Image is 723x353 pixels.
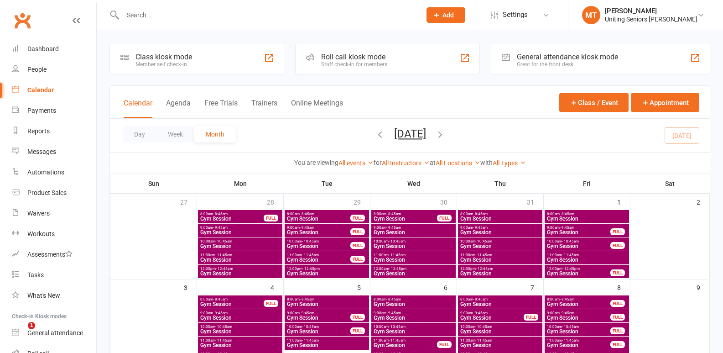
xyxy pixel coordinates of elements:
span: - 9:45am [473,226,488,230]
span: Gym Session [373,230,454,235]
div: FULL [610,242,625,249]
span: - 12:45pm [562,267,580,271]
span: - 9:45am [560,226,574,230]
div: FULL [264,300,278,307]
span: - 10:45am [562,239,579,243]
span: 9:00am [546,226,611,230]
div: Payments [27,107,56,114]
span: - 8:45am [560,297,574,301]
span: 11:00am [200,253,281,257]
span: Gym Session [460,243,541,249]
div: FULL [350,242,365,249]
th: Wed [370,174,457,193]
div: 2 [697,194,709,209]
a: All Instructors [382,159,430,167]
span: Gym Session [546,243,611,249]
div: FULL [610,327,625,334]
span: 9:00am [460,226,541,230]
span: Gym Session [546,342,611,348]
span: Gym Session [373,271,454,276]
span: - 11:45am [562,253,579,257]
span: 8:00am [460,297,541,301]
div: FULL [610,314,625,321]
a: Dashboard [12,39,96,59]
span: - 10:45am [215,325,232,329]
span: Gym Session [286,342,367,348]
span: 11:00am [200,338,281,342]
strong: for [374,159,382,166]
div: Roll call kiosk mode [321,53,387,61]
span: Gym Session [373,301,454,307]
div: Waivers [27,210,50,217]
span: - 9:45am [300,311,314,315]
span: Gym Session [200,243,281,249]
span: Gym Session [546,271,611,276]
span: - 10:45am [389,325,406,329]
span: 12:00pm [286,267,367,271]
th: Tue [284,174,370,193]
span: - 8:45am [386,212,401,216]
span: - 8:45am [300,212,314,216]
div: 28 [267,194,283,209]
span: 10:00am [373,325,454,329]
span: Gym Session [373,329,454,334]
span: - 10:45am [215,239,232,243]
span: 11:00am [546,338,611,342]
strong: at [430,159,436,166]
span: 12:00pm [460,267,541,271]
span: Gym Session [200,230,281,235]
span: - 8:45am [473,297,488,301]
span: 10:00am [286,239,351,243]
span: 8:00am [286,297,367,301]
span: 8:00am [546,297,611,301]
span: - 8:45am [560,212,574,216]
div: Messages [27,148,56,155]
span: 9:00am [373,226,454,230]
a: People [12,59,96,80]
a: Payments [12,100,96,121]
span: - 12:45pm [216,267,233,271]
span: 9:00am [286,226,351,230]
a: Automations [12,162,96,183]
span: 8:00am [373,297,454,301]
button: Agenda [166,99,191,118]
a: All events [338,159,374,167]
span: 12:00pm [200,267,281,271]
div: FULL [524,314,538,321]
span: - 12:45pm [302,267,320,271]
div: FULL [437,341,452,348]
span: 10:00am [460,325,541,329]
span: - 8:45am [213,212,228,216]
div: FULL [610,269,625,276]
a: Reports [12,121,96,142]
span: - 12:45pm [389,267,406,271]
span: Gym Session [460,315,524,321]
button: Add [427,7,465,23]
th: Thu [457,174,544,193]
span: Gym Session [460,271,541,276]
span: Gym Session [286,329,351,334]
th: Fri [544,174,630,193]
div: Great for the front desk [517,61,618,68]
span: 8:00am [200,212,264,216]
span: Gym Session [460,329,541,334]
span: Gym Session [200,257,281,263]
span: 11:00am [460,338,541,342]
span: 10:00am [286,325,351,329]
span: 11:00am [460,253,541,257]
a: Workouts [12,224,96,244]
span: - 10:45am [475,325,492,329]
span: 10:00am [546,325,611,329]
div: [PERSON_NAME] [605,7,697,15]
div: What's New [27,292,60,299]
span: - 8:45am [213,297,228,301]
div: 27 [180,194,197,209]
span: - 10:45am [562,325,579,329]
span: - 9:45am [386,226,401,230]
span: - 10:45am [389,239,406,243]
span: 11:00am [286,338,367,342]
span: - 11:45am [475,253,492,257]
span: Gym Session [546,216,627,221]
button: Trainers [251,99,277,118]
button: Month [194,126,236,142]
